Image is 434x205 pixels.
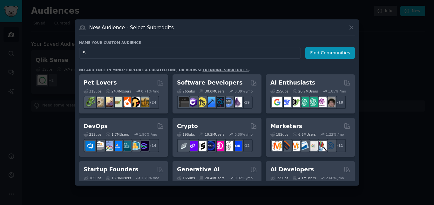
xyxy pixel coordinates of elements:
[234,132,253,137] div: 0.30 % /mo
[121,97,131,107] img: cockatiel
[94,97,104,107] img: ballpython
[121,141,131,151] img: platformengineering
[84,122,108,130] h2: DevOps
[103,97,113,107] img: leopardgeckos
[177,132,195,137] div: 19 Sub s
[139,132,157,137] div: 1.90 % /mo
[234,89,253,93] div: 0.39 % /mo
[199,132,224,137] div: 19.2M Users
[214,97,224,107] img: reactnative
[317,141,327,151] img: MarketingResearch
[223,97,233,107] img: AskComputerScience
[272,141,282,151] img: content_marketing
[179,97,189,107] img: software
[146,139,159,152] div: + 14
[84,89,101,93] div: 31 Sub s
[326,176,344,180] div: 2.60 % /mo
[79,47,301,59] input: Pick a short name, like "Digital Marketers" or "Movie-Goers"
[333,139,346,152] div: + 11
[270,166,314,174] h2: AI Developers
[197,141,207,151] img: ethstaker
[281,141,291,151] img: bigseo
[188,141,198,151] img: 0xPolygon
[112,97,122,107] img: turtle
[130,97,140,107] img: PetAdvice
[232,97,242,107] img: elixir
[84,132,101,137] div: 21 Sub s
[290,97,300,107] img: AItoolsCatalog
[299,141,309,151] img: Emailmarketing
[270,89,288,93] div: 25 Sub s
[293,132,316,137] div: 6.6M Users
[85,97,95,107] img: herpetology
[290,141,300,151] img: AskMarketing
[177,166,220,174] h2: Generative AI
[234,176,253,180] div: 0.92 % /mo
[305,47,355,59] button: Find Communities
[141,89,159,93] div: 0.71 % /mo
[106,89,131,93] div: 24.4M Users
[293,89,318,93] div: 20.7M Users
[270,132,288,137] div: 18 Sub s
[293,176,316,180] div: 4.1M Users
[308,97,318,107] img: chatgpt_prompts_
[79,40,355,45] h3: Name your custom audience
[179,141,189,151] img: ethfinance
[177,122,198,130] h2: Crypto
[197,97,207,107] img: learnjavascript
[239,96,253,109] div: + 19
[177,89,195,93] div: 26 Sub s
[94,141,104,151] img: AWS_Certified_Experts
[270,79,315,87] h2: AI Enthusiasts
[85,141,95,151] img: azuredevops
[270,176,288,180] div: 15 Sub s
[202,68,248,72] a: trending subreddits
[112,141,122,151] img: DevOpsLinks
[177,176,195,180] div: 16 Sub s
[281,97,291,107] img: DeepSeek
[206,97,215,107] img: iOSProgramming
[328,89,346,93] div: 1.85 % /mo
[139,141,149,151] img: PlatformEngineers
[84,176,101,180] div: 16 Sub s
[106,176,131,180] div: 13.9M Users
[103,141,113,151] img: Docker_DevOps
[79,68,250,72] div: No audience in mind? Explore a curated one, or browse .
[188,97,198,107] img: csharp
[89,24,174,31] h3: New Audience - Select Subreddits
[317,97,327,107] img: OpenAIDev
[326,97,336,107] img: ArtificalIntelligence
[223,141,233,151] img: CryptoNews
[333,96,346,109] div: + 18
[214,141,224,151] img: defiblockchain
[206,141,215,151] img: web3
[130,141,140,151] img: aws_cdk
[272,97,282,107] img: GoogleGeminiAI
[299,97,309,107] img: chatgpt_promptDesign
[232,141,242,151] img: defi_
[139,97,149,107] img: dogbreed
[239,139,253,152] div: + 12
[326,132,344,137] div: 1.22 % /mo
[199,89,224,93] div: 30.0M Users
[141,176,159,180] div: 1.29 % /mo
[84,79,117,87] h2: Pet Lovers
[106,132,129,137] div: 1.7M Users
[308,141,318,151] img: googleads
[146,96,159,109] div: + 24
[84,166,138,174] h2: Startup Founders
[177,79,242,87] h2: Software Developers
[270,122,302,130] h2: Marketers
[199,176,224,180] div: 20.4M Users
[326,141,336,151] img: OnlineMarketing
